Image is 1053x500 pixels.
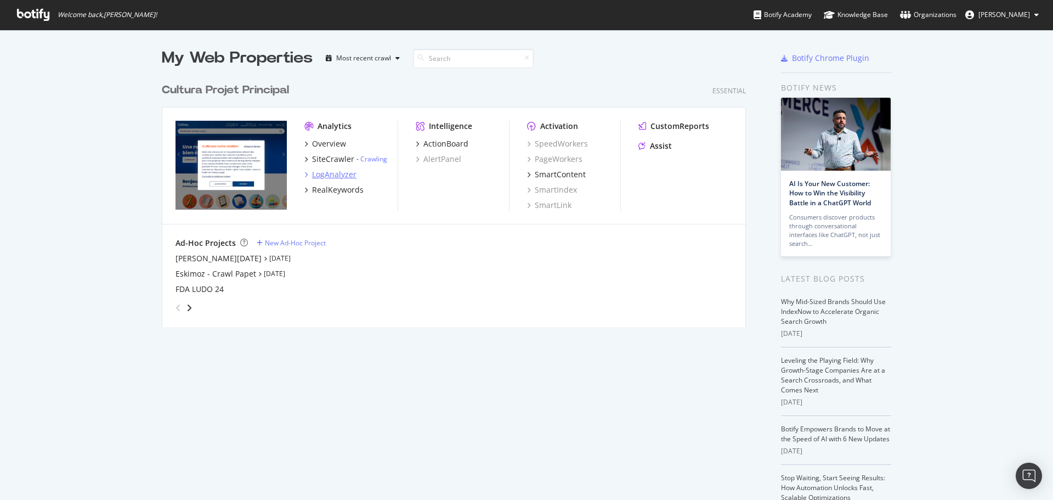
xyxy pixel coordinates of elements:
a: AlertPanel [416,154,461,165]
a: Assist [638,141,672,151]
a: ActionBoard [416,138,468,149]
div: grid [162,69,755,327]
div: [DATE] [781,397,891,407]
a: PageWorkers [527,154,582,165]
a: [PERSON_NAME][DATE] [175,253,262,264]
a: SpeedWorkers [527,138,588,149]
a: SiteCrawler- Crawling [304,154,387,165]
div: Most recent crawl [336,55,391,61]
img: AI Is Your New Customer: How to Win the Visibility Battle in a ChatGPT World [781,98,891,171]
a: New Ad-Hoc Project [257,238,326,248]
div: Intelligence [429,121,472,132]
div: Botify Academy [754,9,812,20]
div: [DATE] [781,329,891,339]
div: LogAnalyzer [312,169,356,180]
a: SmartIndex [527,184,577,195]
div: Ad-Hoc Projects [175,238,236,249]
div: Latest Blog Posts [781,273,891,285]
div: SmartContent [535,169,586,180]
div: Organizations [900,9,956,20]
a: LogAnalyzer [304,169,356,180]
a: FDA LUDO 24 [175,284,224,295]
div: angle-left [171,299,185,317]
div: SiteCrawler [312,154,354,165]
div: CustomReports [650,121,709,132]
div: Assist [650,141,672,151]
a: SmartContent [527,169,586,180]
span: Antoine Séverine [978,10,1030,19]
div: Consumers discover products through conversational interfaces like ChatGPT, not just search… [789,213,882,248]
div: Essential [712,86,746,95]
div: New Ad-Hoc Project [265,238,326,248]
div: ActionBoard [423,138,468,149]
a: Cultura Projet Principal [162,82,293,98]
a: Overview [304,138,346,149]
a: Eskimoz - Crawl Papet [175,268,256,279]
input: Search [413,49,534,68]
div: Botify Chrome Plugin [792,53,869,64]
a: Crawling [360,154,387,164]
div: [DATE] [781,446,891,456]
button: Most recent crawl [321,49,404,67]
img: cultura.com [175,121,287,210]
a: Why Mid-Sized Brands Should Use IndexNow to Accelerate Organic Search Growth [781,297,886,326]
a: AI Is Your New Customer: How to Win the Visibility Battle in a ChatGPT World [789,179,871,207]
a: Botify Empowers Brands to Move at the Speed of AI with 6 New Updates [781,424,890,443]
span: Welcome back, [PERSON_NAME] ! [58,10,157,19]
a: CustomReports [638,121,709,132]
div: angle-right [185,302,193,313]
a: [DATE] [264,269,285,278]
button: [PERSON_NAME] [956,6,1048,24]
div: Knowledge Base [824,9,888,20]
div: - [356,154,387,164]
div: RealKeywords [312,184,364,195]
div: Analytics [318,121,352,132]
a: Botify Chrome Plugin [781,53,869,64]
div: Overview [312,138,346,149]
div: My Web Properties [162,47,313,69]
a: RealKeywords [304,184,364,195]
a: Leveling the Playing Field: Why Growth-Stage Companies Are at a Search Crossroads, and What Comes... [781,356,885,395]
a: [DATE] [269,254,291,263]
div: Open Intercom Messenger [1016,463,1042,489]
a: SmartLink [527,200,571,211]
div: Botify news [781,82,891,94]
div: Activation [540,121,578,132]
div: Cultura Projet Principal [162,82,289,98]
